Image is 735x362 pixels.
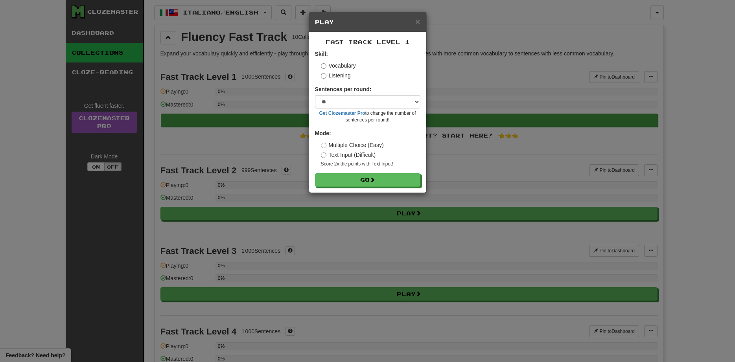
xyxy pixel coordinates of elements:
[321,143,326,148] input: Multiple Choice (Easy)
[315,51,328,57] strong: Skill:
[321,161,420,167] small: Score 2x the points with Text Input !
[315,173,420,187] button: Go
[315,18,420,26] h5: Play
[321,153,326,158] input: Text Input (Difficult)
[315,110,420,123] small: to change the number of sentences per round!
[321,151,376,159] label: Text Input (Difficult)
[321,141,384,149] label: Multiple Choice (Easy)
[315,130,331,136] strong: Mode:
[319,110,365,116] a: Get Clozemaster Pro
[321,72,351,79] label: Listening
[321,63,326,69] input: Vocabulary
[326,39,410,45] span: Fast Track Level 1
[321,62,356,70] label: Vocabulary
[321,73,326,79] input: Listening
[415,17,420,26] button: Close
[415,17,420,26] span: ×
[315,85,372,93] label: Sentences per round:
